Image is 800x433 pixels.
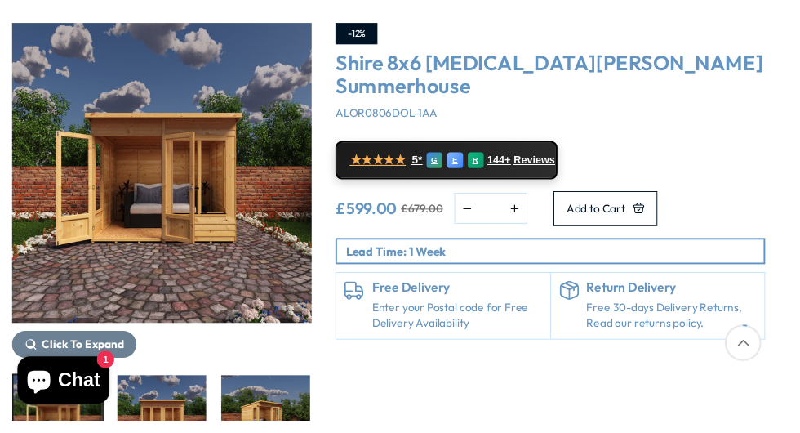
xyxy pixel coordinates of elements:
h6: Return Delivery [604,289,779,304]
span: Reviews [529,158,571,172]
img: Shire 8x6 Alora Pent Summerhouse [12,24,321,333]
span: ★★★★★ [360,157,417,172]
a: ★★★★★ 5* G E R 144+ Reviews [345,145,574,185]
a: Enter your Postal code for Free Delivery Availability [383,309,558,341]
span: ALOR0806DOL-1AA [345,109,450,123]
h3: Shire 8x6 [MEDICAL_DATA][PERSON_NAME] Summerhouse [345,54,788,100]
div: R [482,157,498,173]
span: Add to Cart [583,209,643,221]
button: Click To Expand [12,341,140,368]
ins: £599.00 [345,207,408,223]
div: G [439,157,456,173]
p: Lead Time: 1 Week [356,250,786,267]
button: Add to Cart [570,197,677,233]
inbox-online-store-chat: Shopify online store chat [13,367,118,420]
div: E [460,157,477,173]
div: 2 / 9 [321,24,629,368]
div: -12% [345,24,389,46]
span: 144+ [502,158,526,172]
p: Free 30-days Delivery Returns, Read our returns policy. [604,309,779,341]
img: Shire 8x6 Alora Pent Summerhouse [321,24,629,333]
h6: Free Delivery [383,289,558,304]
div: 1 / 9 [12,24,321,368]
del: £679.00 [412,209,456,221]
span: Click To Expand [43,347,127,362]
